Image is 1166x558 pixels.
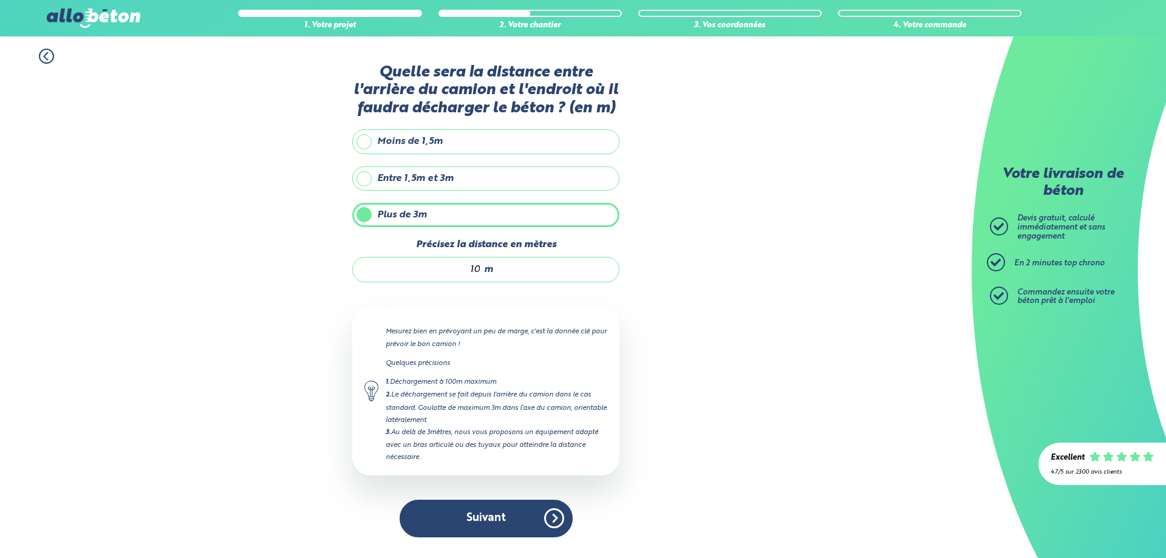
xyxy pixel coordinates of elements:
[386,379,390,386] strong: 1.
[365,264,481,276] input: 0
[438,21,622,30] div: 2. Votre chantier
[838,21,1021,30] div: 4. Votre commande
[352,166,619,191] label: Entre 1,5m et 3m
[352,239,619,250] label: Précisez la distance en mètres
[386,426,607,463] div: Au delà de 3mètres, nous vous proposons un équipement adapté avec un bras articulé ou des tuyaux ...
[352,129,619,154] label: Moins de 1,5m
[1058,511,1153,545] iframe: Help widget launcher
[386,389,607,426] div: Le déchargement se fait depuis l'arrière du camion dans le cas standard. Goulotte de maximum 3m d...
[47,9,140,28] img: allobéton
[386,392,391,398] strong: 2.
[638,21,822,30] div: 3. Vos coordonnées
[484,264,493,275] span: m
[386,357,607,369] p: Quelques précisions
[352,64,619,117] label: Quelle sera la distance entre l'arrière du camion et l'endroit où il faudra décharger le béton ? ...
[352,203,619,227] label: Plus de 3m
[386,325,607,350] p: Mesurez bien en prévoyant un peu de marge, c'est la donnée clé pour prévoir le bon camion !
[400,500,573,537] button: Suivant
[386,429,391,436] strong: 3.
[386,376,607,389] div: Déchargement à 100m maximum
[238,21,421,30] div: 1. Votre projet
